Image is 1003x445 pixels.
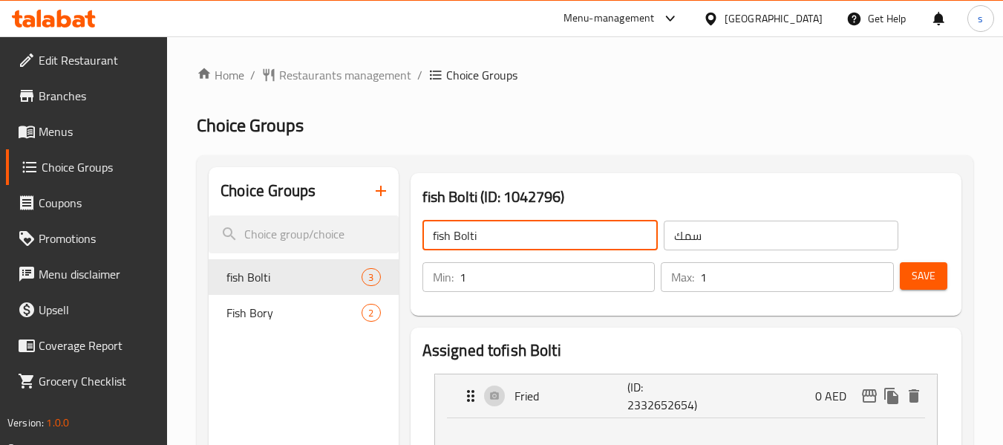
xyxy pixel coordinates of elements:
span: 1.0.0 [46,413,69,432]
span: Menu disclaimer [39,265,156,283]
span: Branches [39,87,156,105]
span: Edit Restaurant [39,51,156,69]
a: Grocery Checklist [6,363,168,399]
span: Choice Groups [42,158,156,176]
div: Expand [435,374,937,418]
span: Coverage Report [39,337,156,354]
span: Menus [39,123,156,140]
a: Restaurants management [261,66,411,84]
a: Upsell [6,292,168,328]
p: Min: [433,268,454,286]
a: Choice Groups [6,149,168,185]
h3: fish Bolti (ID: 1042796) [422,185,950,209]
div: Menu-management [563,10,655,27]
span: Promotions [39,230,156,247]
p: Fried [514,387,628,405]
p: Max: [671,268,694,286]
button: duplicate [881,385,903,407]
div: Choices [362,268,380,286]
li: / [250,66,255,84]
a: Coverage Report [6,328,168,363]
nav: breadcrumb [197,66,973,84]
input: search [209,215,398,253]
a: Menu disclaimer [6,256,168,292]
li: / [417,66,422,84]
div: fish Bolti3 [209,259,398,295]
span: Save [912,267,935,285]
div: Fish Bory2 [209,295,398,331]
span: Upsell [39,301,156,319]
button: Save [900,262,947,290]
span: Fish Bory [226,304,362,322]
p: (ID: 2332652654) [627,378,703,414]
a: Home [197,66,244,84]
span: Restaurants management [279,66,411,84]
button: edit [858,385,881,407]
span: Version: [7,413,44,432]
a: Edit Restaurant [6,42,168,78]
span: 3 [362,270,379,285]
h2: Assigned to fish Bolti [422,340,950,362]
span: 2 [362,306,379,320]
div: [GEOGRAPHIC_DATA] [725,10,823,27]
a: Coupons [6,185,168,221]
button: delete [903,385,925,407]
span: Grocery Checklist [39,372,156,390]
h2: Choice Groups [220,180,316,202]
span: fish Bolti [226,268,362,286]
a: Promotions [6,221,168,256]
a: Branches [6,78,168,114]
span: Choice Groups [197,108,304,142]
span: Choice Groups [446,66,517,84]
span: s [978,10,983,27]
a: Menus [6,114,168,149]
p: 0 AED [815,387,858,405]
span: Coupons [39,194,156,212]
